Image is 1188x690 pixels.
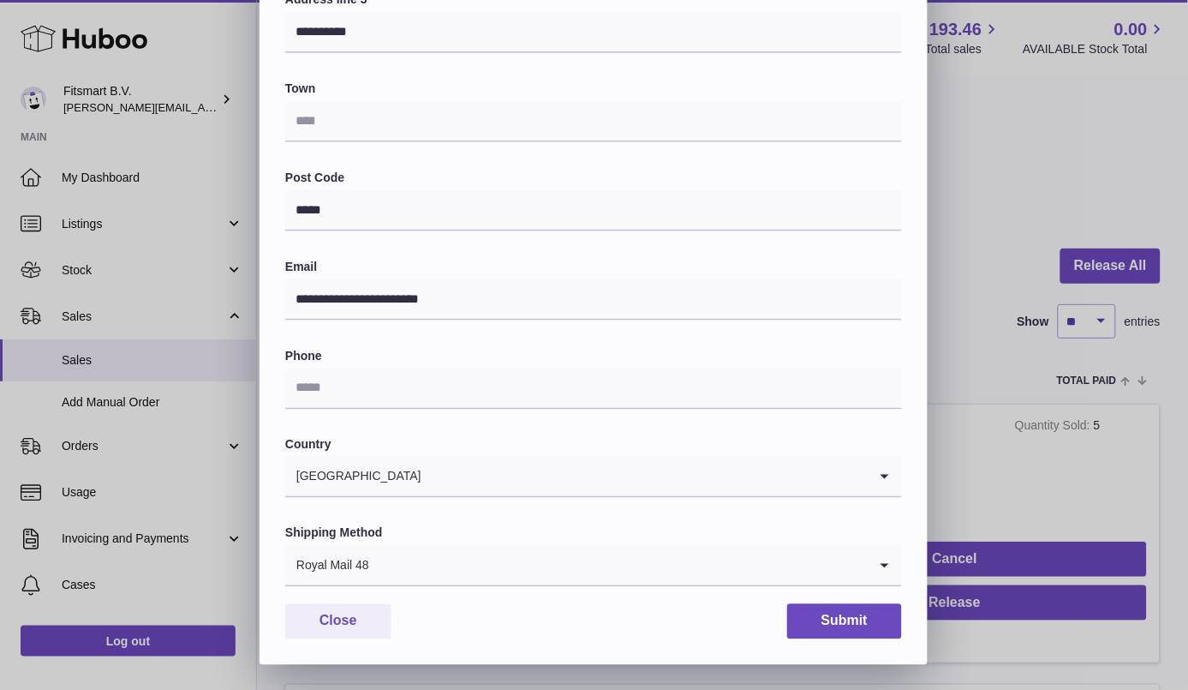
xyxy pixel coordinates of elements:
span: Royal Mail 48 [285,546,370,585]
input: Search for option [422,457,868,496]
span: [GEOGRAPHIC_DATA] [285,457,422,496]
div: Search for option [285,457,902,498]
label: Town [285,81,902,97]
div: Search for option [285,546,902,587]
label: Shipping Method [285,525,902,542]
button: Close [285,604,391,639]
label: Email [285,259,902,275]
input: Search for option [370,546,868,585]
button: Submit [787,604,902,639]
label: Post Code [285,170,902,186]
label: Country [285,437,902,453]
label: Phone [285,348,902,364]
